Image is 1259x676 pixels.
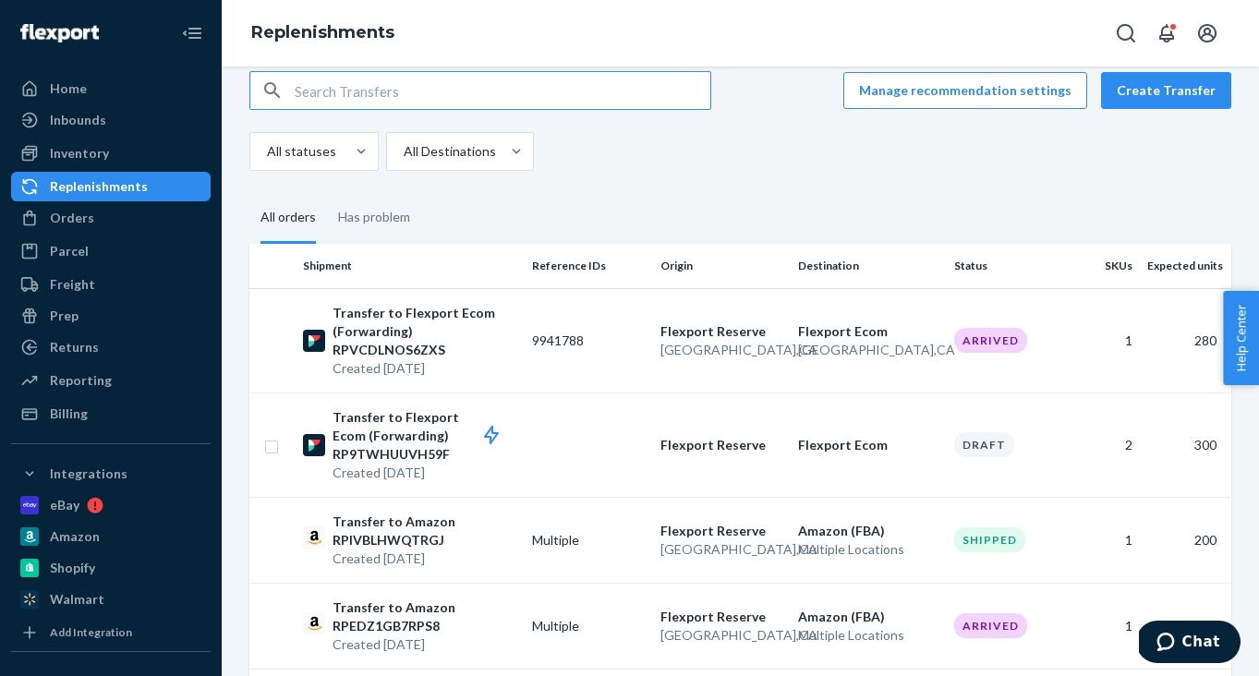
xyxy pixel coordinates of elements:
div: Billing [50,404,88,423]
a: Walmart [11,585,211,614]
td: 1 [1075,583,1140,669]
div: Add Integration [50,624,132,640]
td: 1 [1075,288,1140,392]
p: Flexport Reserve [660,322,783,341]
p: Created [DATE] [333,549,517,568]
td: 280 [1140,288,1231,392]
p: Created [DATE] [333,359,517,378]
button: Close Navigation [174,15,211,52]
p: Amazon (FBA) [798,608,939,626]
td: 2 [1075,392,1140,497]
div: Integrations [50,465,127,483]
a: eBay [11,490,211,520]
button: Open account menu [1189,15,1226,52]
th: Origin [653,244,791,288]
a: Add Integration [11,622,211,644]
td: 300 [1140,392,1231,497]
div: Reporting [50,371,112,390]
th: Destination [791,244,947,288]
button: Help Center [1223,291,1259,385]
button: Manage recommendation settings [843,72,1087,109]
a: Returns [11,332,211,362]
div: Draft [954,432,1014,457]
a: Shopify [11,553,211,583]
div: eBay [50,496,79,514]
a: Billing [11,399,211,429]
p: Flexport Ecom [798,436,939,454]
p: Transfer to Flexport Ecom (Forwarding) RPVCDLNOS6ZXS [333,304,517,359]
div: Freight [50,275,95,294]
div: Inventory [50,144,109,163]
a: Reporting [11,366,211,395]
p: [GEOGRAPHIC_DATA] , CA [660,341,783,359]
button: Integrations [11,459,211,489]
th: Expected units [1140,244,1231,288]
button: Open Search Box [1108,15,1144,52]
p: Multiple Locations [798,626,939,645]
div: All orders [260,193,316,244]
td: 200 [1140,497,1231,583]
img: Flexport logo [20,24,99,42]
a: Prep [11,301,211,331]
p: Created [DATE] [333,635,517,654]
button: Create Transfer [1101,72,1231,109]
td: 200 [1140,583,1231,669]
th: Shipment [296,244,525,288]
div: Inbounds [50,111,106,129]
a: Inventory [11,139,211,168]
p: Transfer to Amazon RPIVBLHWQTRGJ [333,513,517,549]
input: Search Transfers [295,72,710,109]
div: Returns [50,338,99,356]
th: Reference IDs [525,244,653,288]
p: Amazon (FBA) [798,522,939,540]
p: Multiple Locations [798,540,939,559]
a: Replenishments [11,172,211,201]
div: Prep [50,307,79,325]
div: Orders [50,209,94,227]
div: Arrived [954,613,1027,638]
p: Flexport Reserve [660,522,783,540]
div: Home [50,79,87,98]
p: [GEOGRAPHIC_DATA] , CA [660,540,783,559]
p: Transfer to Amazon RPEDZ1GB7RPS8 [333,598,517,635]
a: Freight [11,270,211,299]
td: 1 [1075,497,1140,583]
th: SKUs [1075,244,1140,288]
div: Has problem [338,193,410,241]
div: Replenishments [50,177,148,196]
div: Shipped [954,527,1025,552]
td: Multiple [525,497,653,583]
ol: breadcrumbs [236,6,409,60]
div: Walmart [50,590,104,609]
a: Orders [11,203,211,233]
div: Parcel [50,242,89,260]
iframe: Opens a widget where you can chat to one of our agents [1139,621,1241,667]
div: Amazon [50,527,100,546]
p: [GEOGRAPHIC_DATA] , CA [660,626,783,645]
p: Transfer to Flexport Ecom (Forwarding) RP9TWHUUVH59F [333,408,517,464]
p: Created [DATE] [333,464,517,482]
td: 9941788 [525,288,653,392]
input: All Destinations [402,142,404,161]
input: All statuses [265,142,267,161]
div: All statuses [267,142,336,161]
a: Amazon [11,522,211,551]
p: Flexport Reserve [660,436,783,454]
td: Multiple [525,583,653,669]
a: Home [11,74,211,103]
p: Flexport Ecom [798,322,939,341]
a: Parcel [11,236,211,266]
a: Replenishments [251,22,394,42]
div: All Destinations [404,142,496,161]
div: Shopify [50,559,95,577]
a: Inbounds [11,105,211,135]
div: Arrived [954,328,1027,353]
p: [GEOGRAPHIC_DATA] , CA [798,341,939,359]
p: Flexport Reserve [660,608,783,626]
th: Status [947,244,1075,288]
button: Open notifications [1148,15,1185,52]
